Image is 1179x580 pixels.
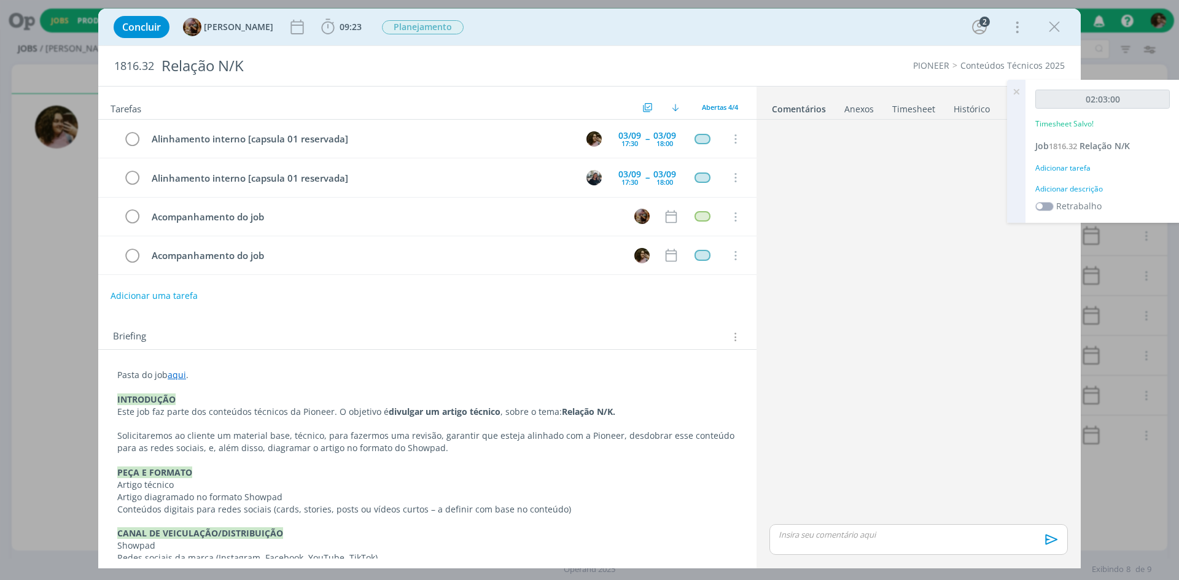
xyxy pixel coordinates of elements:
span: [PERSON_NAME] [204,23,273,31]
p: Artigo técnico [117,479,737,491]
span: Briefing [113,329,146,345]
span: Abertas 4/4 [702,102,738,112]
span: Planejamento [382,20,464,34]
label: Retrabalho [1056,199,1102,212]
div: Acompanhamento do job [146,209,623,225]
p: Pasta do job . [117,369,737,381]
p: Artigo diagramado no formato Showpad [117,491,737,503]
span: 1816.32 [114,60,154,73]
div: 17:30 [621,179,638,185]
img: N [634,248,650,263]
strong: PEÇA E FORMATO [117,466,192,478]
span: , sobre o tema: [500,406,562,417]
button: A [632,207,651,226]
div: Alinhamento interno [capsula 01 reservada] [146,131,575,147]
a: aqui [168,369,186,381]
img: A [183,18,201,36]
p: Timesheet Salvo! [1035,118,1094,130]
div: 18:00 [656,179,673,185]
span: Relação N/K [1080,140,1130,152]
a: Comentários [771,98,827,115]
span: 1816.32 [1049,141,1077,152]
button: Concluir [114,16,169,38]
strong: INTRODUÇÃO [117,393,176,405]
div: 2 [979,17,990,27]
div: 03/09 [618,131,641,140]
p: Conteúdos digitais para redes sociais (cards, stories, posts ou vídeos curtos – a definir com bas... [117,503,737,516]
div: 03/09 [653,170,676,179]
strong: CANAL DE VEICULAÇÃO/DISTRIBUIÇÃO [117,527,283,539]
a: Histórico [953,98,990,115]
p: Showpad [117,539,737,552]
strong: divulgar um [389,406,440,417]
strong: Relação N/K. [562,406,615,417]
button: M [585,168,603,187]
div: Anexos [844,103,874,115]
strong: artigo técnico [442,406,500,417]
img: arrow-down.svg [672,104,679,111]
span: -- [645,173,649,182]
div: Alinhamento interno [capsula 01 reservada] [146,171,575,186]
p: Solicitaremos ao cliente um material base, técnico, para fazermos uma revisão, garantir que estej... [117,430,737,454]
div: 03/09 [618,170,641,179]
a: Job1816.32Relação N/K [1035,140,1130,152]
img: N [586,131,602,147]
button: Adicionar uma tarefa [110,285,198,307]
span: -- [645,134,649,143]
img: M [586,170,602,185]
button: N [585,130,603,148]
span: Concluir [122,22,161,32]
div: Acompanhamento do job [146,248,623,263]
img: A [634,209,650,224]
a: Conteúdos Técnicos 2025 [960,60,1065,71]
button: N [632,246,651,265]
div: Relação N/K [157,51,664,81]
div: 17:30 [621,140,638,147]
span: 09:23 [340,21,362,33]
div: Adicionar tarefa [1035,163,1170,174]
a: Timesheet [892,98,936,115]
button: 09:23 [318,17,365,37]
button: Planejamento [381,20,464,35]
div: Adicionar descrição [1035,184,1170,195]
div: 18:00 [656,140,673,147]
span: Tarefas [111,100,141,115]
a: PIONEER [913,60,949,71]
div: dialog [98,9,1081,568]
span: Este job faz parte dos conteúdos técnicos da Pioneer. O objetivo é [117,406,389,417]
button: A[PERSON_NAME] [183,18,273,36]
p: Redes sociais da marca (Instagram, Facebook, YouTube, TikTok) [117,552,737,564]
div: 03/09 [653,131,676,140]
button: 2 [970,17,989,37]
